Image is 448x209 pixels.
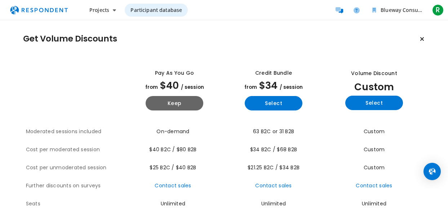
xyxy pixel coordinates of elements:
[146,96,203,110] button: Keep current yearly payg plan
[6,3,72,17] img: respondent-logo.png
[362,200,386,207] span: Unlimited
[367,4,428,17] button: Blueway Consult Team
[364,128,385,135] span: Custom
[150,164,196,171] span: $25 B2C / $40 B2B
[89,6,109,13] span: Projects
[145,84,158,91] span: from
[349,3,364,17] a: Help and support
[26,177,125,195] th: Further discounts on surveys
[332,3,346,17] a: Message participants
[23,34,117,44] h1: Get Volume Discounts
[250,146,297,153] span: $34 B2C / $68 B2B
[244,84,257,91] span: from
[26,159,125,177] th: Cost per unmoderated session
[259,79,278,92] span: $34
[161,200,185,207] span: Unlimited
[415,32,429,46] button: Keep current plan
[381,6,436,13] span: Blueway Consult Team
[354,80,394,93] span: Custom
[364,164,385,171] span: Custom
[26,141,125,159] th: Cost per moderated session
[149,146,196,153] span: $40 B2C / $80 B2B
[155,182,191,189] a: Contact sales
[84,4,122,17] button: Projects
[125,4,188,17] a: Participant database
[351,70,397,77] div: Volume Discount
[130,6,182,13] span: Participant database
[181,84,204,91] span: / session
[345,96,403,110] button: Select yearly custom_static plan
[253,128,294,135] span: 63 B2C or 31 B2B
[364,146,385,153] span: Custom
[255,69,292,77] div: Credit Bundle
[156,128,189,135] span: On-demand
[26,123,125,141] th: Moderated sessions included
[423,163,441,180] div: Open Intercom Messenger
[431,4,445,17] button: R
[155,69,194,77] div: Pay as you go
[356,182,392,189] a: Contact sales
[280,84,303,91] span: / session
[248,164,300,171] span: $21.25 B2C / $34 B2B
[160,79,179,92] span: $40
[261,200,286,207] span: Unlimited
[245,96,302,110] button: Select yearly basic plan
[432,4,444,16] span: R
[255,182,292,189] a: Contact sales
